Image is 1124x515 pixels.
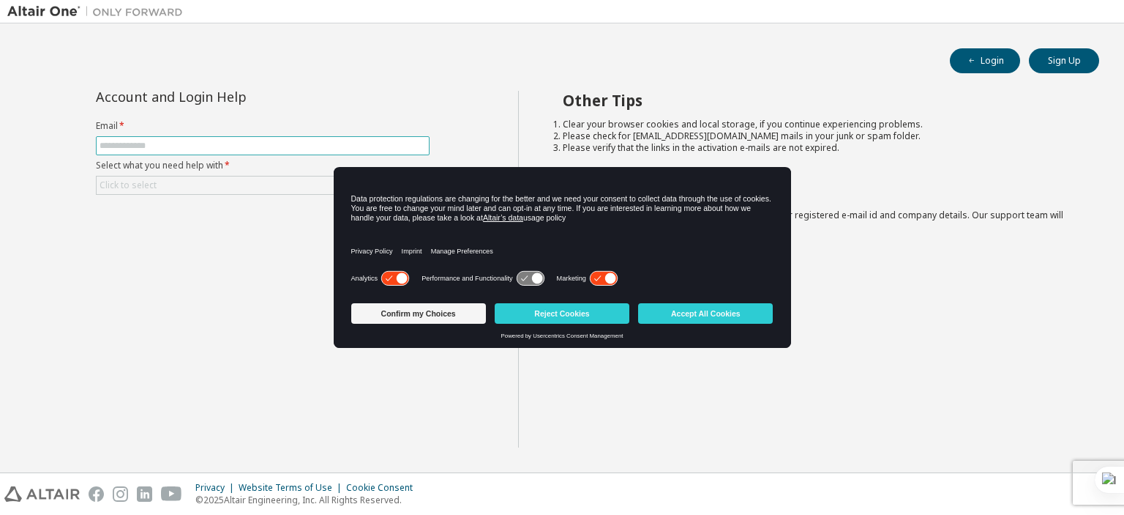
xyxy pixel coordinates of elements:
[563,142,1074,154] li: Please verify that the links in the activation e-mails are not expired.
[100,179,157,191] div: Click to select
[96,120,430,132] label: Email
[97,177,429,194] div: Click to select
[195,494,421,506] p: © 2025 Altair Engineering, Inc. All Rights Reserved.
[563,182,1074,201] h2: Not sure how to login?
[113,486,128,502] img: instagram.svg
[161,486,182,502] img: youtube.svg
[563,119,1074,130] li: Clear your browser cookies and local storage, if you continue experiencing problems.
[563,91,1074,110] h2: Other Tips
[195,482,239,494] div: Privacy
[96,91,363,103] div: Account and Login Help
[563,209,1063,233] span: with a brief description of the problem, your registered e-mail id and company details. Our suppo...
[1029,48,1099,73] button: Sign Up
[96,160,430,171] label: Select what you need help with
[950,48,1020,73] button: Login
[563,130,1074,142] li: Please check for [EMAIL_ADDRESS][DOMAIN_NAME] mails in your junk or spam folder.
[89,486,104,502] img: facebook.svg
[4,486,80,502] img: altair_logo.svg
[346,482,421,494] div: Cookie Consent
[7,4,190,19] img: Altair One
[239,482,346,494] div: Website Terms of Use
[137,486,152,502] img: linkedin.svg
